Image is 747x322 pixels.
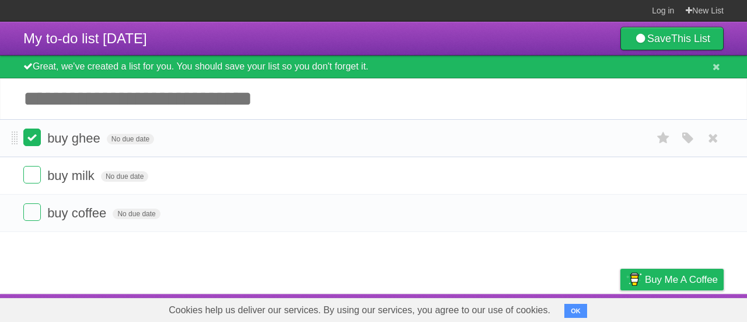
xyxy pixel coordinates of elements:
label: Done [23,166,41,183]
span: My to-do list [DATE] [23,30,147,46]
a: Terms [566,297,591,319]
a: Suggest a feature [650,297,724,319]
a: SaveThis List [620,27,724,50]
label: Done [23,203,41,221]
b: This List [671,33,710,44]
button: OK [564,304,587,318]
img: Buy me a coffee [626,269,642,289]
span: buy milk [47,168,97,183]
label: Done [23,129,41,146]
span: buy ghee [47,131,103,146]
span: buy coffee [47,206,109,220]
span: No due date [113,209,160,219]
span: Cookies help us deliver our services. By using our services, you agree to our use of cookies. [157,299,562,322]
label: Star task [652,129,675,148]
span: No due date [101,171,148,182]
a: About [465,297,490,319]
a: Privacy [605,297,636,319]
a: Buy me a coffee [620,269,724,290]
a: Developers [504,297,551,319]
span: Buy me a coffee [645,269,718,290]
span: No due date [107,134,154,144]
